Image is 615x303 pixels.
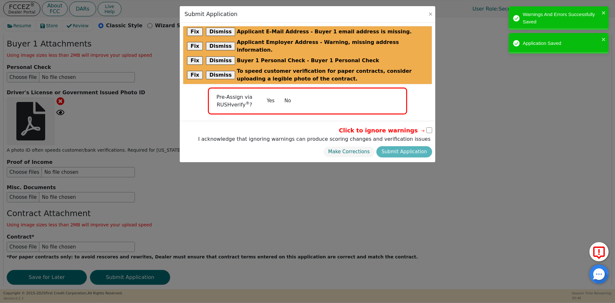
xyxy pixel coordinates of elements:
label: I acknowledge that ignoring warnings can produce scoring changes and verification issues [197,135,432,143]
button: Fix [187,71,203,79]
button: Close [427,11,434,17]
button: No [279,95,296,106]
span: Click to ignore warnings [339,126,426,135]
button: Make Corrections [323,146,375,157]
button: Fix [187,28,203,36]
button: close [602,36,606,43]
span: Applicant Employer Address - Warning, missing address information. [237,38,428,54]
div: Warnings And Errors Successfully Saved [523,11,600,25]
button: Fix [187,42,203,50]
div: Application Saved [523,40,600,47]
h3: Submit Application [184,11,237,18]
span: Applicant E-Mail Address - Buyer 1 email address is missing. [237,28,412,36]
button: Fix [187,56,203,65]
span: Buyer 1 Personal Check - Buyer 1 Personal Check [237,57,379,64]
button: close [602,9,606,16]
button: Dismiss [206,28,235,36]
span: Pre-Assign via RUSHverify ? [217,94,252,108]
button: Dismiss [206,71,235,79]
sup: ® [246,101,250,105]
button: Yes [262,95,280,106]
button: Dismiss [206,42,235,50]
button: Dismiss [206,56,235,65]
span: To speed customer verification for paper contracts, consider uploading a legible photo of the con... [237,67,428,83]
button: Report Error to FCC [589,242,609,261]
